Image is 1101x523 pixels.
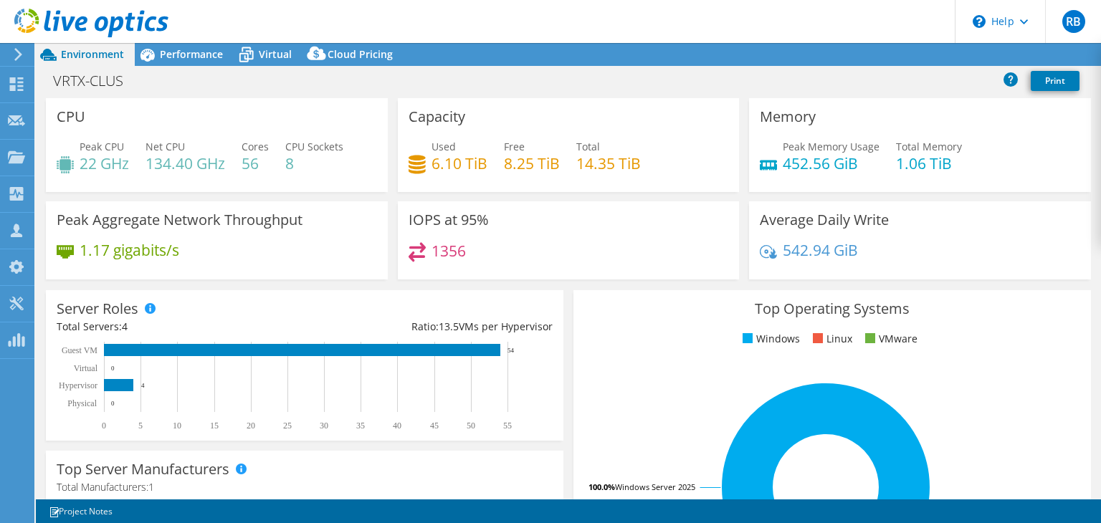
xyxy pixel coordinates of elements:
text: 15 [210,421,219,431]
h3: Top Server Manufacturers [57,461,229,477]
text: 0 [111,400,115,407]
span: Environment [61,47,124,61]
h4: 8.25 TiB [504,155,560,171]
span: Peak Memory Usage [783,140,880,153]
text: 0 [102,421,106,431]
span: Virtual [259,47,292,61]
text: 45 [430,421,439,431]
text: Virtual [74,363,98,373]
li: Windows [739,331,800,347]
span: 13.5 [439,320,459,333]
h3: CPU [57,109,85,125]
text: 10 [173,421,181,431]
span: CPU Sockets [285,140,343,153]
text: Hypervisor [59,380,97,390]
h4: 452.56 GiB [783,155,880,171]
text: 20 [247,421,255,431]
span: Performance [160,47,223,61]
text: Guest VM [62,345,97,355]
h3: Top Operating Systems [584,301,1080,317]
span: 4 [122,320,128,333]
tspan: Windows Server 2025 [615,481,695,492]
text: 35 [356,421,365,431]
h3: IOPS at 95% [409,212,489,228]
li: VMware [862,331,917,347]
a: Project Notes [39,502,123,520]
h4: Total Manufacturers: [57,479,553,495]
span: Free [504,140,525,153]
h1: VRTX-CLUS [47,73,146,89]
span: Cores [242,140,269,153]
h4: 1.06 TiB [896,155,962,171]
h4: 14.35 TiB [576,155,641,171]
span: 1 [148,480,154,494]
h3: Capacity [409,109,465,125]
h4: 8 [285,155,343,171]
text: 25 [283,421,292,431]
div: Ratio: VMs per Hypervisor [305,319,553,335]
li: Linux [809,331,852,347]
h4: 1.17 gigabits/s [80,242,179,258]
span: Total Memory [896,140,962,153]
a: Print [1031,71,1079,91]
h4: 1356 [432,243,466,259]
span: Total [576,140,600,153]
h3: Average Daily Write [760,212,889,228]
h3: Memory [760,109,816,125]
span: RB [1062,10,1085,33]
text: 4 [141,382,145,389]
h3: Peak Aggregate Network Throughput [57,212,302,228]
svg: \n [973,15,986,28]
text: 5 [138,421,143,431]
h4: 542.94 GiB [783,242,858,258]
h4: 134.40 GHz [146,155,225,171]
h3: Server Roles [57,301,138,317]
text: 54 [507,347,515,354]
tspan: 100.0% [588,481,615,492]
h4: 56 [242,155,269,171]
span: Peak CPU [80,140,124,153]
text: Physical [67,398,97,408]
span: Used [432,140,456,153]
text: 30 [320,421,328,431]
text: 55 [503,421,512,431]
span: Cloud Pricing [328,47,393,61]
h4: 22 GHz [80,155,129,171]
h4: 6.10 TiB [432,155,487,171]
text: 0 [111,365,115,372]
text: 40 [393,421,401,431]
span: Net CPU [146,140,185,153]
text: 50 [467,421,475,431]
div: Total Servers: [57,319,305,335]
